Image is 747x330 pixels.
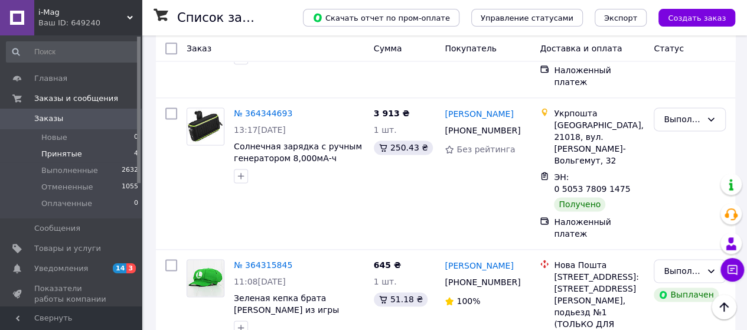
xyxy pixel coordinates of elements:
span: Показатели работы компании [34,283,109,305]
span: 3 [126,263,136,273]
a: Солнечная зарядка с ручным генератором 8,000мА-ч [234,142,362,163]
input: Поиск [6,41,139,63]
span: Создать заказ [668,14,726,22]
span: Товары и услуги [34,243,101,254]
div: Получено [554,197,605,211]
span: Заказы и сообщения [34,93,118,104]
div: Выполнен [664,113,702,126]
div: 250.43 ₴ [374,141,433,155]
button: Наверх [712,295,736,319]
span: Выполненные [41,165,98,176]
span: [PHONE_NUMBER] [445,126,520,135]
span: [PHONE_NUMBER] [445,277,520,287]
button: Создать заказ [658,9,735,27]
span: Скачать отчет по пром-оплате [312,12,450,23]
button: Чат с покупателем [720,258,744,282]
span: 0 [134,132,138,143]
span: 2632 [122,165,138,176]
a: Фото товару [187,107,224,145]
span: 13:17[DATE] [234,125,286,135]
div: [GEOGRAPHIC_DATA], 21018, вул. [PERSON_NAME]-Вольгемут, 32 [554,119,644,166]
a: № 364344693 [234,109,292,118]
span: 0 [134,198,138,209]
div: Выплачен [654,287,718,302]
span: 14 [113,263,126,273]
span: Заказы [34,113,63,124]
span: Заказ [187,44,211,53]
div: Укрпошта [554,107,644,119]
a: № 364315845 [234,260,292,270]
span: Управление статусами [481,14,573,22]
span: Отмененные [41,182,93,192]
span: 3 913 ₴ [374,109,410,118]
span: 1 шт. [374,125,397,135]
div: Выполнен [664,264,702,277]
span: 100% [456,296,480,306]
span: Главная [34,73,67,84]
span: Статус [654,44,684,53]
span: Экспорт [604,14,637,22]
span: 1 шт. [374,277,397,286]
button: Экспорт [595,9,647,27]
span: 11:08[DATE] [234,277,286,286]
img: Фото товару [187,260,224,296]
span: Доставка и оплата [540,44,622,53]
span: Сумма [374,44,402,53]
span: 645 ₴ [374,260,401,270]
div: Наложенный платеж [554,216,644,240]
span: Без рейтинга [456,145,515,154]
div: Наложенный платеж [554,64,644,88]
button: Скачать отчет по пром-оплате [303,9,459,27]
span: Оплаченные [41,198,92,209]
span: i-Mag [38,7,127,18]
span: ЭН: 0 5053 7809 1475 [554,172,630,194]
div: Ваш ID: 649240 [38,18,142,28]
span: Уведомления [34,263,88,274]
span: Принятые [41,149,82,159]
span: 4 [134,149,138,159]
a: [PERSON_NAME] [445,260,513,272]
span: Покупатель [445,44,497,53]
div: 51.18 ₴ [374,292,428,306]
a: Создать заказ [647,12,735,22]
span: Сообщения [34,223,80,234]
img: Фото товару [187,108,224,145]
span: 1055 [122,182,138,192]
a: Фото товару [187,259,224,297]
button: Управление статусами [471,9,583,27]
a: Зеленая кепка брата [PERSON_NAME] из игры Супер [PERSON_NAME] [234,293,339,326]
a: [PERSON_NAME] [445,108,513,120]
div: Нова Пошта [554,259,644,271]
span: Новые [41,132,67,143]
h1: Список заказов [177,11,279,25]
